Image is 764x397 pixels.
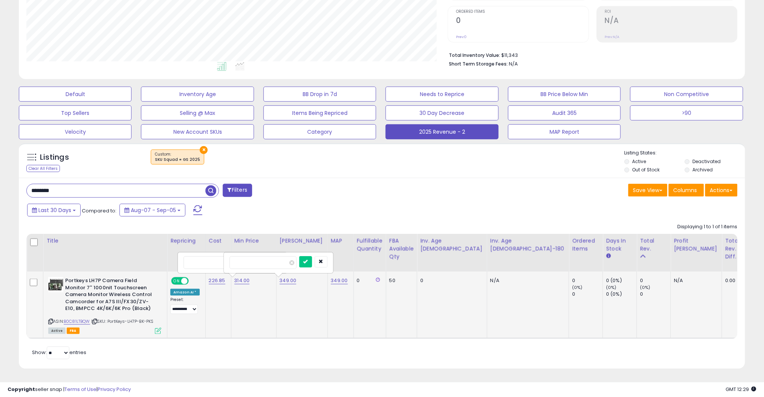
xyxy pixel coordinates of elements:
div: Title [46,237,164,245]
a: Privacy Policy [98,386,131,393]
button: BB Drop in 7d [263,87,376,102]
div: Days In Stock [606,237,634,253]
div: 0 (0%) [606,291,637,298]
button: Needs to Reprice [386,87,498,102]
b: Short Term Storage Fees: [449,61,508,67]
a: B0C81LTBQW [64,318,90,325]
button: 2025 Revenue - 2 [386,124,498,139]
small: Prev: N/A [605,35,620,39]
p: Listing States: [625,150,745,157]
label: Out of Stock [632,166,660,173]
div: Inv. Age [DEMOGRAPHIC_DATA] [420,237,484,253]
span: OFF [188,278,200,284]
span: Show: entries [32,349,86,356]
small: Prev: 0 [456,35,467,39]
label: Archived [692,166,713,173]
button: Filters [223,184,252,197]
label: Deactivated [692,158,721,165]
span: Columns [674,186,697,194]
div: Repricing [170,237,202,245]
img: 51+60YsXzEL._SL40_.jpg [48,277,63,292]
button: 30 Day Decrease [386,105,498,121]
li: $11,343 [449,50,732,59]
div: 0 [357,277,380,284]
div: 0 [572,291,603,298]
button: Top Sellers [19,105,132,121]
button: Last 30 Days [27,204,81,217]
div: Displaying 1 to 1 of 1 items [678,223,738,231]
label: Active [632,158,646,165]
div: Cost [209,237,228,245]
span: Compared to: [82,207,116,214]
a: 226.85 [209,277,225,284]
div: N/A [674,277,716,284]
div: 0 [640,291,671,298]
div: Preset: [170,297,200,314]
span: FBA [67,328,80,334]
b: Portkeys LH7P Camera Field Monitor 7'' 1000nit Touchscreen Camera Monitor Wireless Control Camcor... [65,277,157,314]
button: Save View [628,184,668,197]
span: Aug-07 - Sep-05 [131,206,176,214]
small: (0%) [572,284,583,290]
small: Days In Stock. [606,253,611,260]
button: Columns [669,184,704,197]
button: Actions [705,184,738,197]
strong: Copyright [8,386,35,393]
button: New Account SKUs [141,124,254,139]
button: Inventory Age [141,87,254,102]
div: Fulfillable Quantity [357,237,383,253]
div: seller snap | | [8,386,131,393]
span: 2025-10-7 12:29 GMT [726,386,756,393]
span: | SKU: PortKeys-LH7P-BK-PKS [91,318,154,324]
a: 314.00 [234,277,250,284]
button: Non Competitive [630,87,743,102]
div: 0 (0%) [606,277,637,284]
h5: Listings [40,152,69,163]
div: [PERSON_NAME] [280,237,325,245]
span: ON [172,278,181,284]
div: Profit [PERSON_NAME] [674,237,719,253]
button: MAP Report [508,124,621,139]
span: Last 30 Days [38,206,71,214]
div: 0 [572,277,603,284]
div: Total Rev. Diff. [725,237,740,261]
button: × [200,146,208,154]
button: Aug-07 - Sep-05 [119,204,185,217]
a: 349.00 [280,277,297,284]
div: MAP [331,237,351,245]
div: Total Rev. [640,237,668,253]
small: (0%) [606,284,617,290]
div: 0.00 [725,277,737,284]
h2: N/A [605,16,737,26]
div: Clear All Filters [26,165,60,172]
span: Custom: [155,151,200,163]
button: Items Being Repriced [263,105,376,121]
button: Selling @ Max [141,105,254,121]
div: SKU Squad = GS 2025 [155,157,200,162]
button: Audit 365 [508,105,621,121]
div: N/A [490,277,563,284]
button: BB Price Below Min [508,87,621,102]
a: 349.00 [331,277,348,284]
div: ASIN: [48,277,161,333]
div: 0 [420,277,481,284]
small: (0%) [640,284,651,290]
div: 50 [389,277,411,284]
div: Ordered Items [572,237,600,253]
span: ROI [605,10,737,14]
span: N/A [509,60,518,67]
button: >90 [630,105,743,121]
b: Total Inventory Value: [449,52,500,58]
a: Terms of Use [64,386,96,393]
span: All listings currently available for purchase on Amazon [48,328,66,334]
button: Category [263,124,376,139]
button: Velocity [19,124,132,139]
div: Min Price [234,237,273,245]
div: 0 [640,277,671,284]
div: Amazon AI * [170,289,200,296]
div: Inv. Age [DEMOGRAPHIC_DATA]-180 [490,237,566,253]
button: Default [19,87,132,102]
h2: 0 [456,16,588,26]
div: FBA Available Qty [389,237,414,261]
span: Ordered Items [456,10,588,14]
